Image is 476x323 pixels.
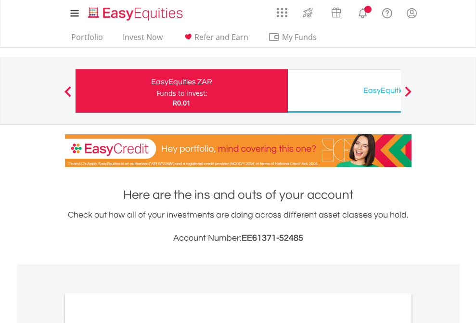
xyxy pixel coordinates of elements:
a: FAQ's and Support [375,2,399,22]
div: Funds to invest: [156,89,207,98]
span: My Funds [268,31,331,43]
a: Invest Now [119,32,167,47]
h3: Account Number: [65,232,412,245]
a: My Profile [399,2,424,24]
div: Check out how all of your investments are doing across different asset classes you hold. [65,208,412,245]
span: Refer and Earn [194,32,248,42]
button: Previous [58,91,77,101]
span: R0.01 [173,98,191,107]
a: Notifications [350,2,375,22]
button: Next [399,91,418,101]
img: thrive-v2.svg [300,5,316,20]
img: EasyEquities_Logo.png [86,6,187,22]
h1: Here are the ins and outs of your account [65,186,412,204]
div: EasyEquities ZAR [81,75,282,89]
img: vouchers-v2.svg [328,5,344,20]
a: AppsGrid [270,2,294,18]
img: EasyCredit Promotion Banner [65,134,412,167]
a: Home page [84,2,187,22]
a: Refer and Earn [179,32,252,47]
img: grid-menu-icon.svg [277,7,287,18]
a: Portfolio [67,32,107,47]
span: EE61371-52485 [242,233,303,243]
a: Vouchers [322,2,350,20]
